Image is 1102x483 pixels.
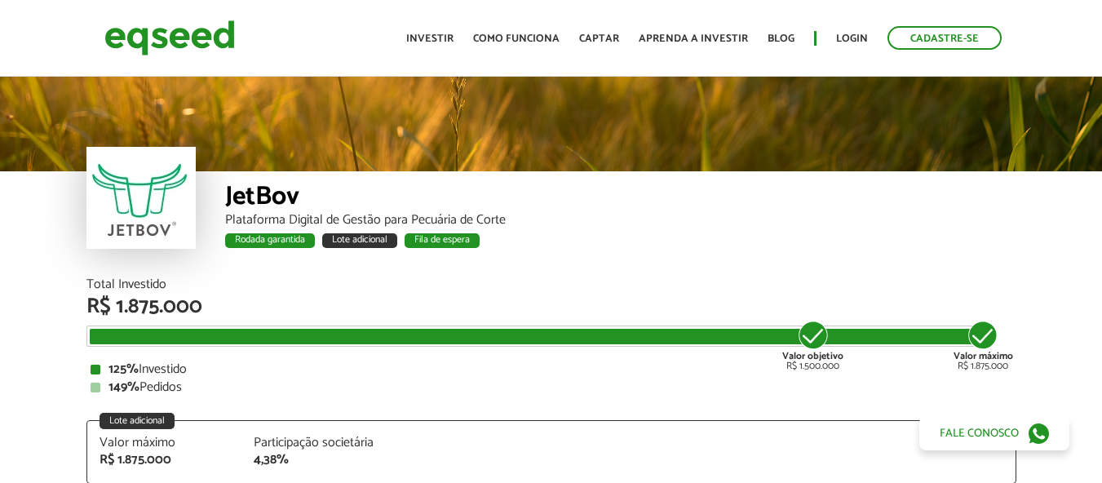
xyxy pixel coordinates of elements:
a: Login [836,33,868,44]
div: R$ 1.875.000 [100,454,230,467]
a: Blog [768,33,794,44]
strong: Valor objetivo [782,348,843,364]
div: Total Investido [86,278,1016,291]
div: Valor máximo [100,436,230,450]
div: Fila de espera [405,233,480,248]
div: Pedidos [91,381,1012,394]
div: R$ 1.500.000 [782,319,843,371]
div: Plataforma Digital de Gestão para Pecuária de Corte [225,214,1016,227]
a: Captar [579,33,619,44]
div: Investido [91,363,1012,376]
div: R$ 1.875.000 [954,319,1013,371]
strong: 149% [108,376,139,398]
div: R$ 1.875.000 [86,296,1016,317]
a: Investir [406,33,454,44]
a: Fale conosco [919,416,1069,450]
div: 4,38% [254,454,384,467]
div: JetBov [225,184,1016,214]
a: Como funciona [473,33,560,44]
div: Participação societária [254,436,384,450]
strong: 125% [108,358,139,380]
a: Aprenda a investir [639,33,748,44]
div: Lote adicional [100,413,175,429]
div: Lote adicional [322,233,397,248]
a: Cadastre-se [887,26,1002,50]
strong: Valor máximo [954,348,1013,364]
div: Rodada garantida [225,233,315,248]
img: EqSeed [104,16,235,60]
